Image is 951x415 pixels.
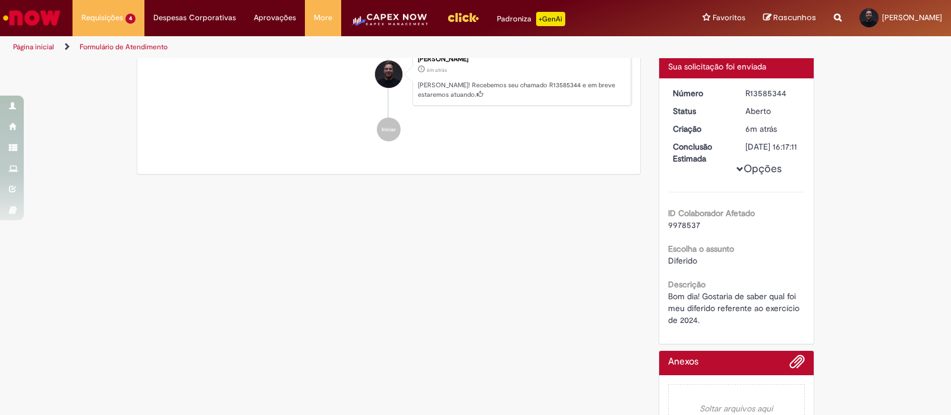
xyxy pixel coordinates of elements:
time: 01/10/2025 11:17:07 [745,123,777,134]
div: [DATE] 16:17:11 [745,141,801,153]
div: 01/10/2025 11:17:07 [745,123,801,135]
span: 6m atrás [745,123,777,134]
span: Favoritos [713,12,745,24]
b: Descrição [668,279,706,290]
a: Rascunhos [763,12,816,24]
div: Padroniza [497,12,565,26]
button: Adicionar anexos [789,354,805,375]
h2: Anexos [668,357,698,368]
dt: Número [664,87,737,99]
div: Lucas De Castro Oliveira [375,61,402,88]
div: Aberto [745,105,801,117]
time: 01/10/2025 11:17:07 [427,66,447,74]
span: Rascunhos [773,12,816,23]
p: [PERSON_NAME]! Recebemos seu chamado R13585344 e em breve estaremos atuando. [418,81,625,99]
span: Aprovações [254,12,296,24]
img: CapexLogo5.png [350,12,429,36]
div: [PERSON_NAME] [418,56,625,63]
li: Lucas De Castro Oliveira [146,49,631,106]
a: Formulário de Atendimento [80,42,168,52]
span: 9978537 [668,220,700,230]
div: R13585344 [745,87,801,99]
span: Bom dia! Gostaria de saber qual foi meu diferido referente ao exercício de 2024. [668,291,802,325]
span: Despesas Corporativas [153,12,236,24]
b: ID Colaborador Afetado [668,208,755,218]
span: Sua solicitação foi enviada [668,61,766,72]
ul: Trilhas de página [9,36,625,58]
dt: Status [664,105,737,117]
dt: Criação [664,123,737,135]
span: 4 [125,14,136,24]
span: Diferido [668,255,697,266]
img: ServiceNow [1,6,62,30]
ul: Histórico de tíquete [146,37,631,154]
img: click_logo_yellow_360x200.png [447,8,479,26]
a: Página inicial [13,42,54,52]
b: Escolha o assunto [668,243,734,254]
span: Requisições [81,12,123,24]
span: 6m atrás [427,66,447,74]
span: More [314,12,332,24]
dt: Conclusão Estimada [664,141,737,164]
p: +GenAi [536,12,565,26]
span: [PERSON_NAME] [882,12,942,23]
